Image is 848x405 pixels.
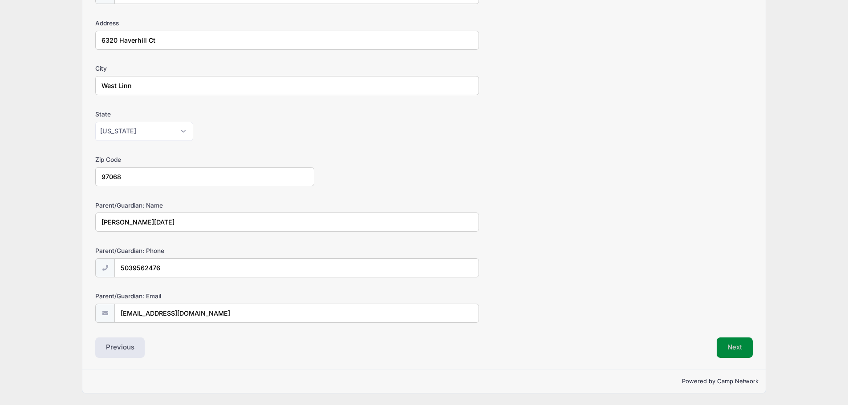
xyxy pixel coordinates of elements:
[114,304,479,323] input: email@email.com
[717,337,753,358] button: Next
[95,246,314,255] label: Parent/Guardian: Phone
[95,337,145,358] button: Previous
[95,64,314,73] label: City
[95,167,314,186] input: xxxxx
[95,19,314,28] label: Address
[89,377,759,386] p: Powered by Camp Network
[114,258,479,277] input: (xxx) xxx-xxxx
[95,110,314,119] label: State
[95,201,314,210] label: Parent/Guardian: Name
[95,292,314,301] label: Parent/Guardian: Email
[95,155,314,164] label: Zip Code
